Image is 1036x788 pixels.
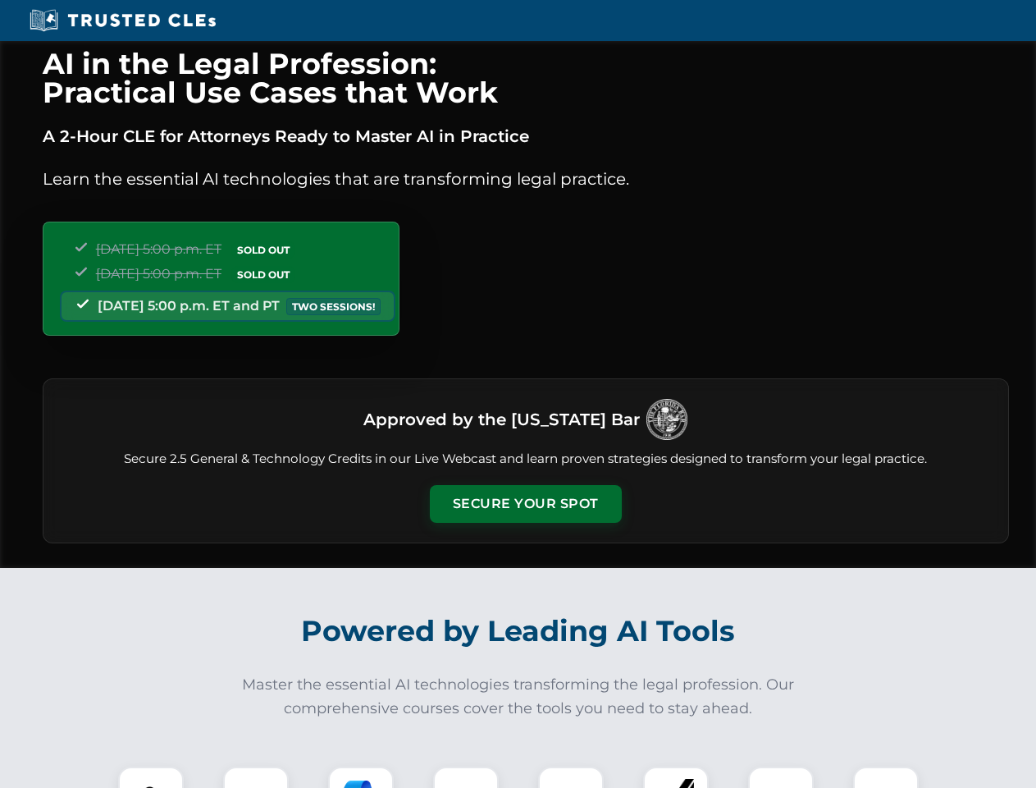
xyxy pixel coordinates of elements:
h1: AI in the Legal Profession: Practical Use Cases that Work [43,49,1009,107]
p: Secure 2.5 General & Technology Credits in our Live Webcast and learn proven strategies designed ... [63,450,988,469]
span: [DATE] 5:00 p.m. ET [96,241,221,257]
h2: Powered by Leading AI Tools [64,602,973,660]
button: Secure Your Spot [430,485,622,523]
img: Logo [646,399,687,440]
p: A 2-Hour CLE for Attorneys Ready to Master AI in Practice [43,123,1009,149]
span: SOLD OUT [231,266,295,283]
p: Master the essential AI technologies transforming the legal profession. Our comprehensive courses... [231,673,806,721]
span: [DATE] 5:00 p.m. ET [96,266,221,282]
span: SOLD OUT [231,241,295,259]
p: Learn the essential AI technologies that are transforming legal practice. [43,166,1009,192]
h3: Approved by the [US_STATE] Bar [363,405,640,434]
img: Trusted CLEs [25,8,221,33]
